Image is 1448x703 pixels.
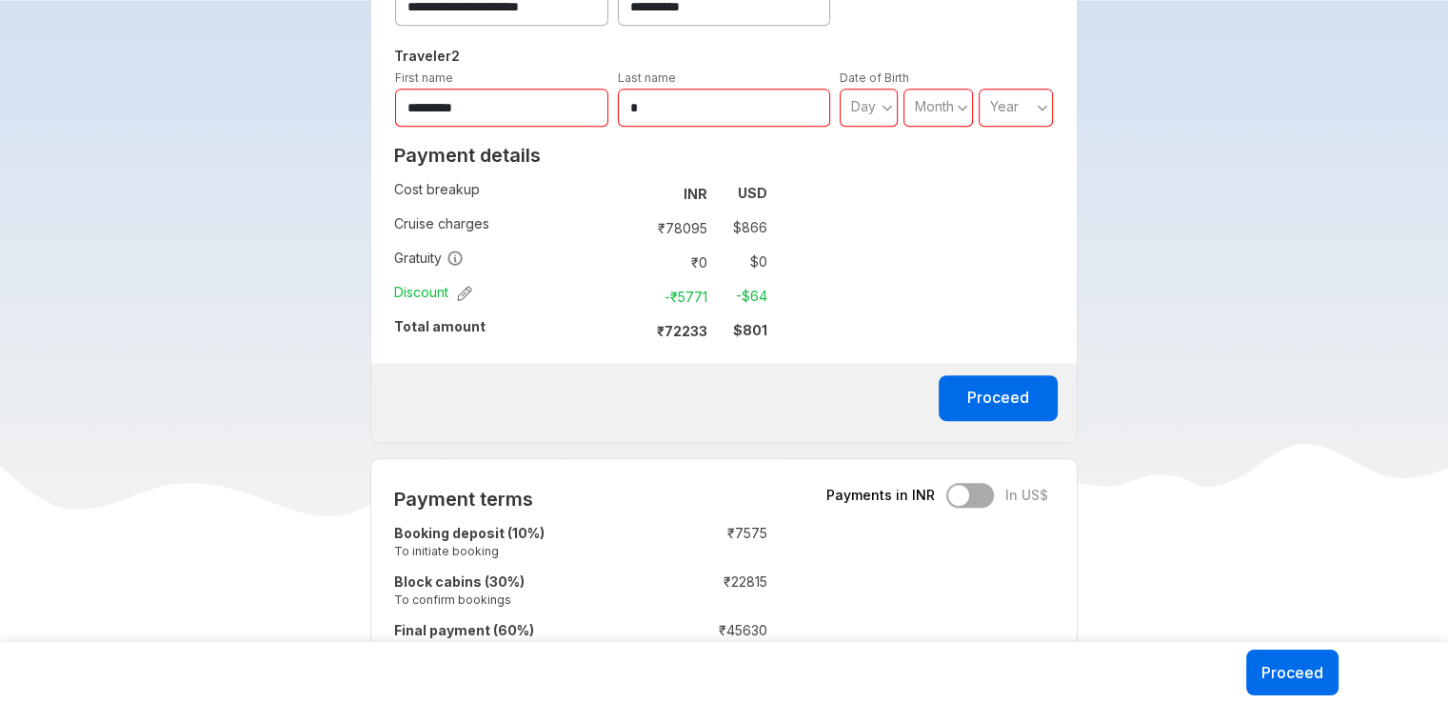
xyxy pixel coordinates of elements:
[626,279,635,313] td: :
[654,617,767,666] td: ₹ 45630
[840,70,909,85] label: Date of Birth
[394,318,486,334] strong: Total amount
[645,617,654,666] td: :
[394,144,767,167] h2: Payment details
[684,186,707,202] strong: INR
[915,98,954,114] span: Month
[654,569,767,617] td: ₹ 22815
[635,214,715,241] td: ₹ 78095
[882,98,893,117] svg: angle down
[394,640,645,656] small: 95 days before travel
[394,573,525,590] strong: Block cabins (30%)
[657,323,707,339] strong: ₹ 72233
[394,592,645,608] small: To confirm bookings
[715,283,767,310] td: -$ 64
[618,70,676,85] label: Last name
[1246,650,1339,695] button: Proceed
[654,520,767,569] td: ₹ 7575
[394,488,767,511] h2: Payment terms
[626,211,635,245] td: :
[394,525,545,541] strong: Booking deposit (10%)
[957,98,968,117] svg: angle down
[626,245,635,279] td: :
[635,283,715,310] td: -₹ 5771
[394,249,464,268] span: Gratuity
[645,520,654,569] td: :
[990,98,1019,114] span: Year
[645,569,654,617] td: :
[394,283,472,302] span: Discount
[394,622,534,638] strong: Final payment (60%)
[715,249,767,275] td: $ 0
[394,211,626,245] td: Cruise charges
[395,70,453,85] label: First name
[939,375,1058,421] button: Proceed
[715,214,767,241] td: $ 866
[626,176,635,211] td: :
[635,249,715,275] td: ₹ 0
[394,176,626,211] td: Cost breakup
[826,486,935,505] span: Payments in INR
[390,45,1058,68] h5: Traveler 2
[733,322,767,338] strong: $ 801
[626,313,635,348] td: :
[1005,486,1048,505] span: In US$
[1037,98,1048,117] svg: angle down
[851,98,876,114] span: Day
[394,543,645,559] small: To initiate booking
[738,185,767,201] strong: USD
